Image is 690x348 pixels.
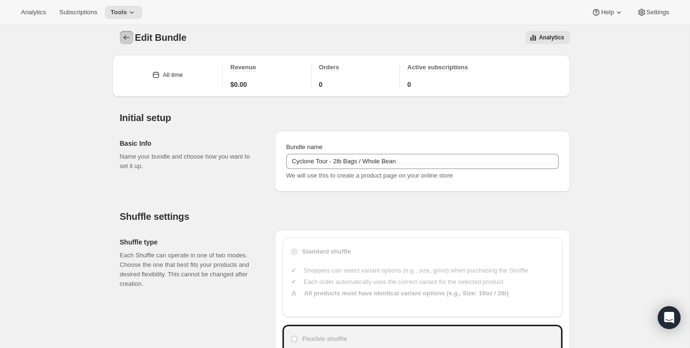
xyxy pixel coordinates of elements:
li: Shoppers can select variant options (e.g., size, grind) when purchasing the Shuffle. [302,266,555,275]
span: Orders [319,64,339,71]
span: Edit Bundle [135,32,187,43]
h2: Basic Info [120,139,260,148]
button: Subscriptions [54,6,103,19]
span: 0 [319,80,323,89]
span: Settings [646,9,669,16]
span: Bundle name [286,143,323,150]
div: Open Intercom Messenger [658,306,681,329]
p: Name your bundle and choose how you want to set it up. [120,152,260,171]
span: Subscriptions [59,9,97,16]
span: Analytics [539,34,564,41]
span: We will use this to create a product page on your online store [286,172,453,179]
b: Standard shuffle [302,248,351,255]
span: Help [601,9,614,16]
button: Help [586,6,629,19]
span: Revenue [230,64,256,71]
h2: Initial setup [120,112,570,123]
li: All products must have identical variant options (e.g., Size: 10oz / 2lb) [302,289,555,298]
input: ie. Smoothie box [286,154,559,169]
button: Tools [105,6,142,19]
button: Settings [631,6,675,19]
button: View all analytics related to this specific bundles, within certain timeframes [526,31,570,44]
p: Each Shuffle can operate in one of two modes. Choose the one that best fits your products and des... [120,251,260,289]
li: Each order automatically uses the correct variant for the selected product. [302,277,555,287]
div: All time [163,70,183,80]
button: Bundles [120,31,133,44]
span: $0.00 [230,80,247,89]
span: 0 [408,80,411,89]
button: Analytics [15,6,52,19]
h2: Shuffle settings [120,211,570,222]
span: Active subscriptions [408,64,468,71]
b: Flexible shuffle [302,334,347,344]
span: Analytics [21,9,46,16]
h2: Shuffle type [120,237,260,247]
span: Tools [110,9,127,16]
